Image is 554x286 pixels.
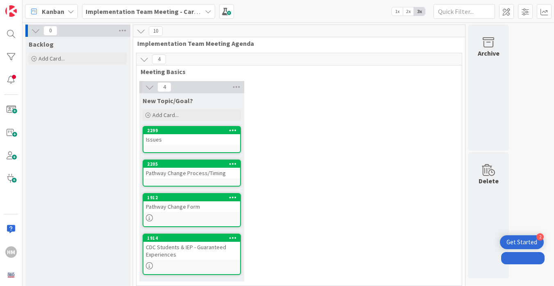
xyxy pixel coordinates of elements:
[392,7,403,16] span: 1x
[5,5,17,17] img: Visit kanbanzone.com
[143,234,240,260] div: 1914CDC Students & IEP - Guaranteed Experiences
[506,238,537,246] div: Get Started
[137,39,455,47] span: Implementation Team Meeting Agenda
[143,127,240,134] div: 2299
[141,68,452,76] span: Meeting Basics
[147,128,240,133] div: 2299
[143,134,240,145] div: Issues
[149,26,163,36] span: 10
[536,233,544,241] div: 2
[500,235,544,249] div: Open Get Started checklist, remaining modules: 2
[143,160,240,168] div: 2205
[403,7,414,16] span: 2x
[143,194,240,201] div: 1912
[143,160,240,178] div: 2205Pathway Change Process/Timing
[157,82,171,92] span: 4
[147,161,240,167] div: 2205
[5,246,17,258] div: HM
[5,269,17,281] img: avatar
[143,234,240,242] div: 1914
[152,111,179,119] span: Add Card...
[43,26,57,36] span: 0
[143,127,240,145] div: 2299Issues
[86,7,229,16] b: Implementation Team Meeting - Career Themed
[29,40,54,48] span: Backlog
[152,54,166,64] span: 4
[143,194,240,212] div: 1912Pathway Change Form
[479,176,499,186] div: Delete
[434,4,495,19] input: Quick Filter...
[143,201,240,212] div: Pathway Change Form
[478,48,500,58] div: Archive
[143,97,193,105] span: New Topic/Goal?
[147,195,240,200] div: 1912
[39,55,65,62] span: Add Card...
[42,7,64,16] span: Kanban
[414,7,425,16] span: 3x
[143,242,240,260] div: CDC Students & IEP - Guaranteed Experiences
[147,235,240,241] div: 1914
[143,168,240,178] div: Pathway Change Process/Timing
